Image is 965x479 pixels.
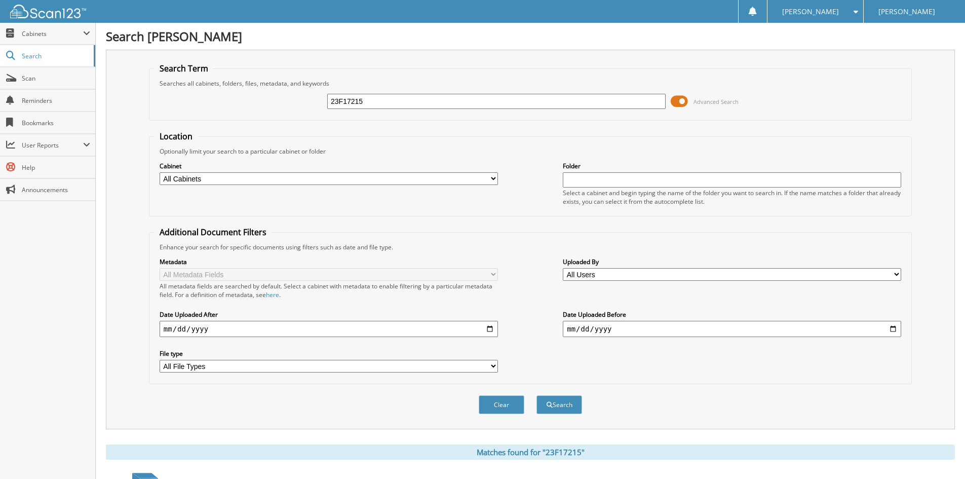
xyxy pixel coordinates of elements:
input: start [160,321,498,337]
img: scan123-logo-white.svg [10,5,86,18]
span: [PERSON_NAME] [782,9,839,15]
div: Enhance your search for specific documents using filters such as date and file type. [155,243,906,251]
div: Searches all cabinets, folders, files, metadata, and keywords [155,79,906,88]
label: Date Uploaded After [160,310,498,319]
legend: Additional Document Filters [155,227,272,238]
span: Announcements [22,186,90,194]
label: Date Uploaded Before [563,310,901,319]
label: File type [160,349,498,358]
span: Scan [22,74,90,83]
input: end [563,321,901,337]
span: [PERSON_NAME] [878,9,935,15]
span: User Reports [22,141,83,150]
div: Select a cabinet and begin typing the name of the folder you want to search in. If the name match... [563,189,901,206]
label: Metadata [160,257,498,266]
div: All metadata fields are searched by default. Select a cabinet with metadata to enable filtering b... [160,282,498,299]
span: Advanced Search [693,98,739,105]
button: Clear [479,395,524,414]
div: Optionally limit your search to a particular cabinet or folder [155,147,906,156]
span: Reminders [22,96,90,105]
button: Search [536,395,582,414]
span: Bookmarks [22,119,90,127]
label: Folder [563,162,901,170]
div: Matches found for "23F17215" [106,445,955,460]
span: Search [22,52,89,60]
h1: Search [PERSON_NAME] [106,28,955,45]
iframe: Chat Widget [914,430,965,479]
legend: Location [155,131,198,142]
span: Cabinets [22,29,83,38]
legend: Search Term [155,63,213,74]
label: Uploaded By [563,257,901,266]
a: here [266,290,279,299]
span: Help [22,163,90,172]
label: Cabinet [160,162,498,170]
